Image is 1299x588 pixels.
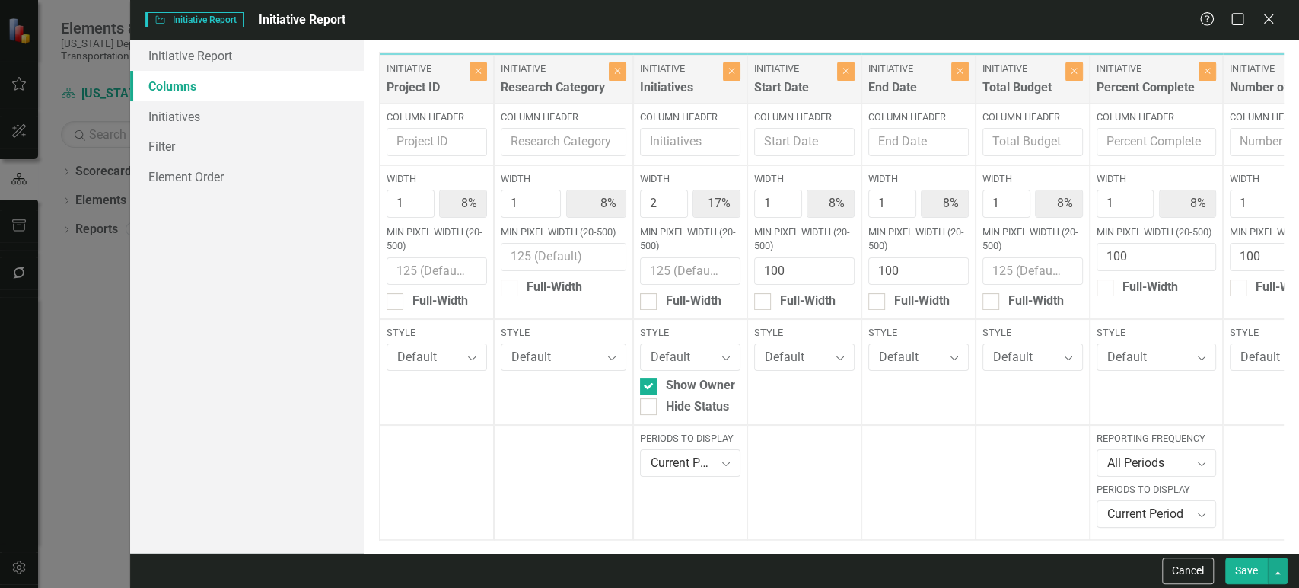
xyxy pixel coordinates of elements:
label: Initiative [640,62,719,75]
label: Width [868,172,969,186]
label: Width [982,172,1083,186]
div: Current Period [651,455,714,472]
input: Column Width [868,190,916,218]
label: Periods to Display [640,432,740,446]
label: Width [640,172,740,186]
label: Initiative [754,62,833,75]
input: Project ID [387,128,487,156]
a: Initiative Report [130,40,364,71]
input: 125 (Default) [982,257,1083,286]
input: End Date [868,128,969,156]
label: Min Pixel Width (20-500) [754,225,855,254]
label: Style [868,326,969,340]
div: Default [993,349,1056,366]
a: Columns [130,71,364,101]
label: Initiative [982,62,1062,75]
a: Initiatives [130,101,364,132]
div: Full-Width [527,279,582,296]
label: Initiative [501,62,605,75]
label: Initiative [1097,62,1195,75]
button: Save [1225,558,1268,584]
label: Reporting Frequency [1097,432,1216,446]
label: Width [501,172,626,186]
div: Default [651,349,714,366]
label: Min Pixel Width (20-500) [640,225,740,254]
input: Column Width [640,190,688,218]
input: Column Width [501,190,561,218]
label: Initiative [387,62,466,75]
label: Min Pixel Width (20-500) [982,225,1083,254]
input: Column Width [754,190,802,218]
label: Column Header [1097,110,1216,124]
div: Default [879,349,942,366]
div: Default [511,349,600,366]
input: 125 (Default) [640,257,740,286]
div: Full-Width [780,292,836,310]
input: 125 (Default) [387,257,487,286]
input: Column Width [982,190,1030,218]
div: Default [765,349,828,366]
div: Hide Status [666,398,729,416]
input: 125 (Default) [868,257,969,286]
label: Initiative [868,62,947,75]
label: Column Header [754,110,855,124]
label: Width [1097,172,1216,186]
label: Style [1097,326,1216,340]
div: Full-Width [894,292,950,310]
span: Initiative Report [259,12,345,27]
label: Column Header [387,110,487,124]
input: Column Width [1230,190,1298,218]
div: Default [1107,349,1189,366]
button: Cancel [1162,558,1214,584]
label: Width [754,172,855,186]
div: Research Category [501,79,605,104]
div: Full-Width [412,292,468,310]
input: 125 (Default) [501,243,626,271]
label: Style [501,326,626,340]
span: Initiative Report [145,12,244,27]
label: Style [982,326,1083,340]
div: Initiatives [640,79,719,104]
input: Column Width [387,190,435,218]
label: Min Pixel Width (20-500) [1097,225,1216,239]
div: Start Date [754,79,833,104]
div: Default [397,349,460,366]
label: Min Pixel Width (20-500) [868,225,969,254]
label: Style [387,326,487,340]
div: Current Period [1107,506,1189,523]
label: Column Header [640,110,740,124]
input: Total Budget [982,128,1083,156]
div: Percent Complete [1097,79,1195,104]
div: Total Budget [982,79,1062,104]
input: Research Category [501,128,626,156]
a: Filter [130,131,364,161]
label: Column Header [868,110,969,124]
input: Start Date [754,128,855,156]
label: Style [640,326,740,340]
label: Min Pixel Width (20-500) [501,225,626,239]
label: Min Pixel Width (20-500) [387,225,487,254]
label: Column Header [501,110,626,124]
input: 125 (Default) [754,257,855,286]
label: Periods to Display [1097,483,1216,497]
input: 125 (Default) [1097,243,1216,271]
div: All Periods [1107,455,1189,472]
div: Full-Width [1122,279,1178,296]
div: Project ID [387,79,466,104]
a: Element Order [130,161,364,192]
input: Initiatives [640,128,740,156]
input: Column Width [1097,190,1154,218]
input: Percent Complete [1097,128,1216,156]
div: Full-Width [666,292,721,310]
label: Width [387,172,487,186]
div: Full-Width [1008,292,1064,310]
label: Style [754,326,855,340]
div: End Date [868,79,947,104]
label: Column Header [982,110,1083,124]
div: Show Owner [666,377,735,395]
